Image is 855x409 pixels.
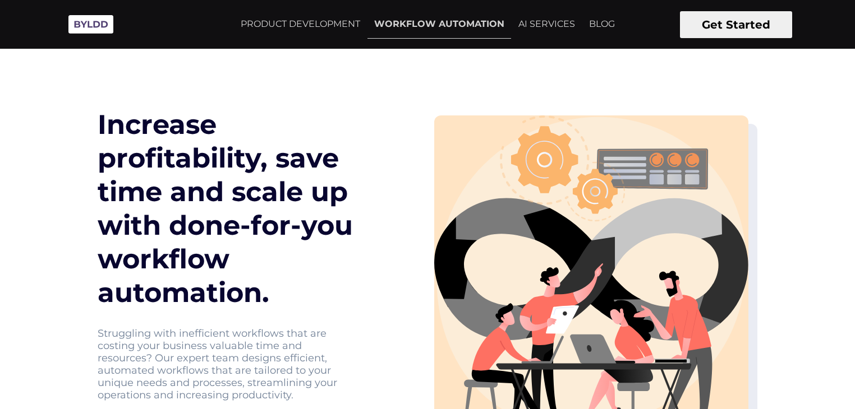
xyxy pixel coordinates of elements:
a: AI SERVICES [512,10,582,38]
button: Get Started [680,11,792,38]
img: Byldd - Product Development Company [63,9,119,40]
p: Struggling with inefficient workflows that are costing your business valuable time and resources?... [98,327,354,401]
a: BLOG [582,10,622,38]
a: PRODUCT DEVELOPMENT [234,10,367,38]
a: WORKFLOW AUTOMATION [367,10,511,39]
h1: Increase profitability, save time and scale up with done-for-you workflow automation. [98,108,383,309]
